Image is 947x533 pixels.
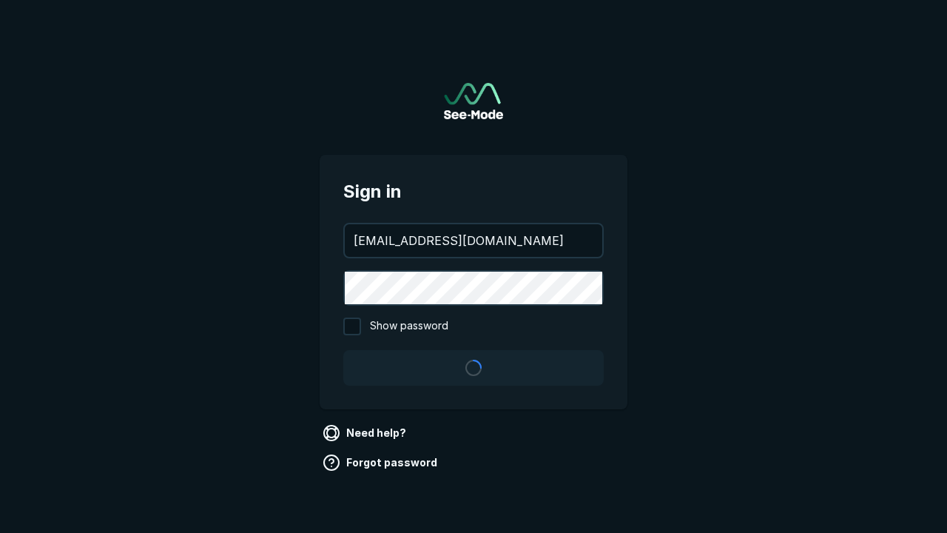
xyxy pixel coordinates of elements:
span: Sign in [343,178,604,205]
span: Show password [370,318,448,335]
img: See-Mode Logo [444,83,503,119]
a: Go to sign in [444,83,503,119]
input: your@email.com [345,224,602,257]
a: Forgot password [320,451,443,475]
a: Need help? [320,421,412,445]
